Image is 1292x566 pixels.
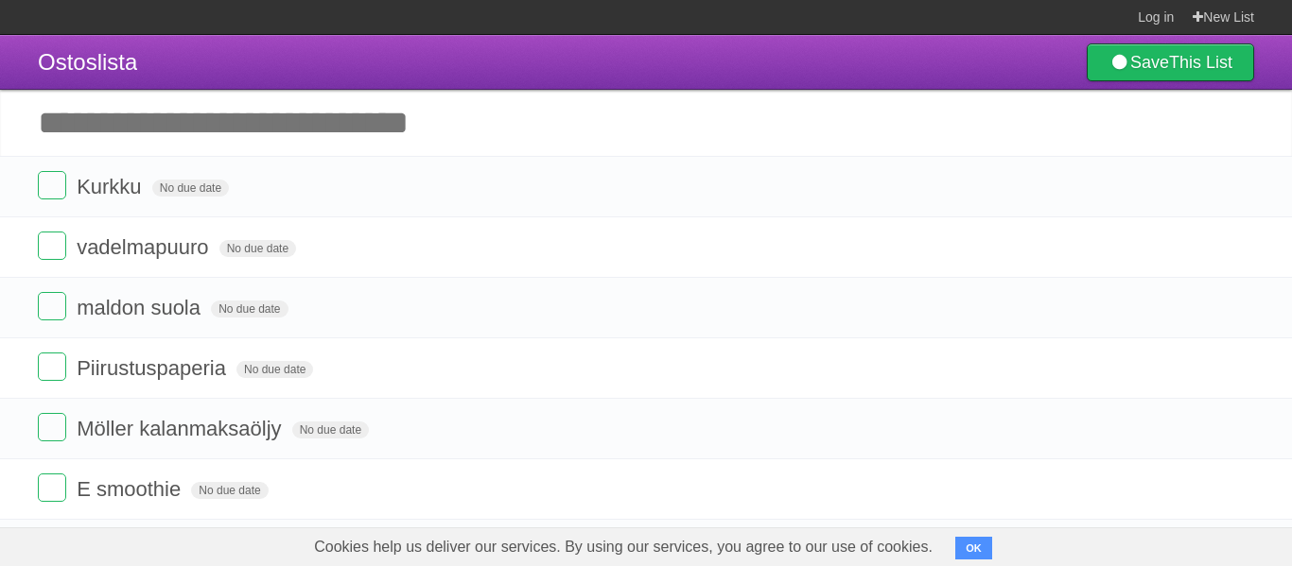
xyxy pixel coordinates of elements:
span: Cookies help us deliver our services. By using our services, you agree to our use of cookies. [295,528,952,566]
span: Piirustuspaperia [77,356,231,380]
span: maldon suola [77,296,205,319]
button: OK [955,537,992,559]
label: Done [38,232,66,260]
span: No due date [152,180,229,197]
span: Kurkku [77,175,146,198]
span: No due date [236,361,313,378]
label: Done [38,171,66,199]
label: Done [38,413,66,441]
span: No due date [191,482,268,499]
span: No due date [292,421,369,438]
label: Done [38,292,66,320]
span: E smoothie [77,477,185,501]
span: Ostoslista [38,49,137,75]
label: Done [38,473,66,502]
label: Done [38,352,66,381]
span: No due date [219,240,296,257]
span: No due date [211,300,288,317]
a: SaveThis List [1087,43,1254,81]
b: This List [1169,53,1232,72]
span: Möller kalanmaksaöljy [77,417,286,440]
span: vadelmapuuro [77,235,213,259]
